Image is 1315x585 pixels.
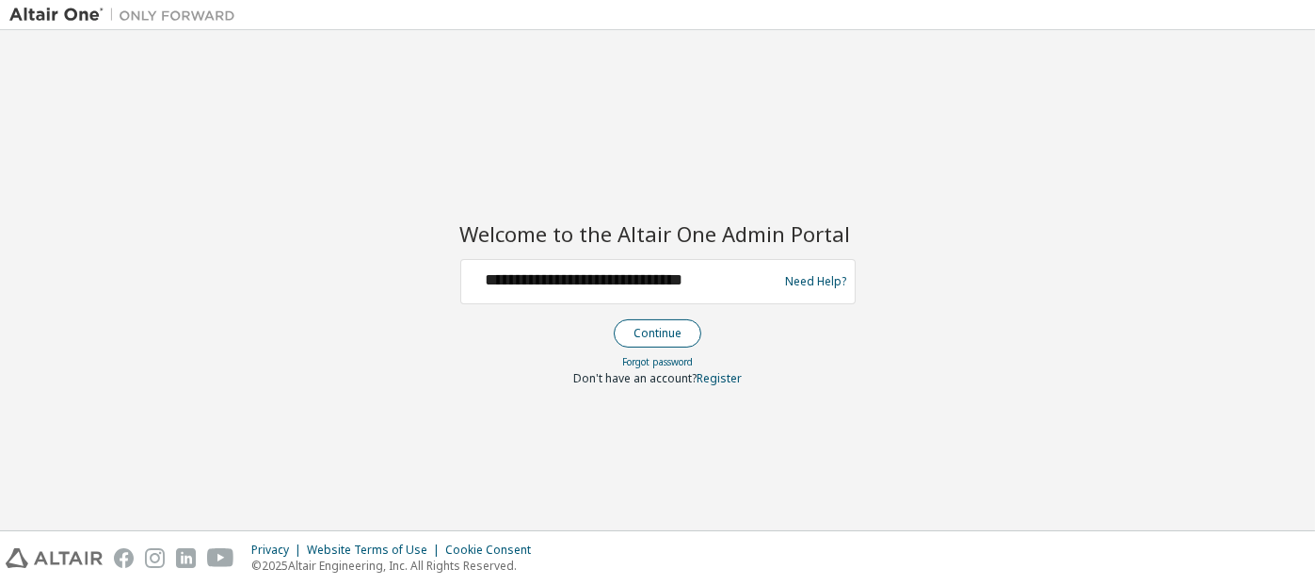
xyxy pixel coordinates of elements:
h2: Welcome to the Altair One Admin Portal [460,220,856,247]
div: Cookie Consent [445,543,542,558]
p: © 2025 Altair Engineering, Inc. All Rights Reserved. [251,558,542,574]
div: Privacy [251,543,307,558]
img: youtube.svg [207,548,234,568]
button: Continue [614,319,701,348]
img: Altair One [9,6,245,24]
a: Register [697,370,742,386]
span: Don't have an account? [573,370,697,386]
div: Website Terms of Use [307,543,445,558]
img: linkedin.svg [176,548,196,568]
img: instagram.svg [145,548,165,568]
a: Forgot password [622,355,693,368]
img: altair_logo.svg [6,548,103,568]
img: facebook.svg [114,548,134,568]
